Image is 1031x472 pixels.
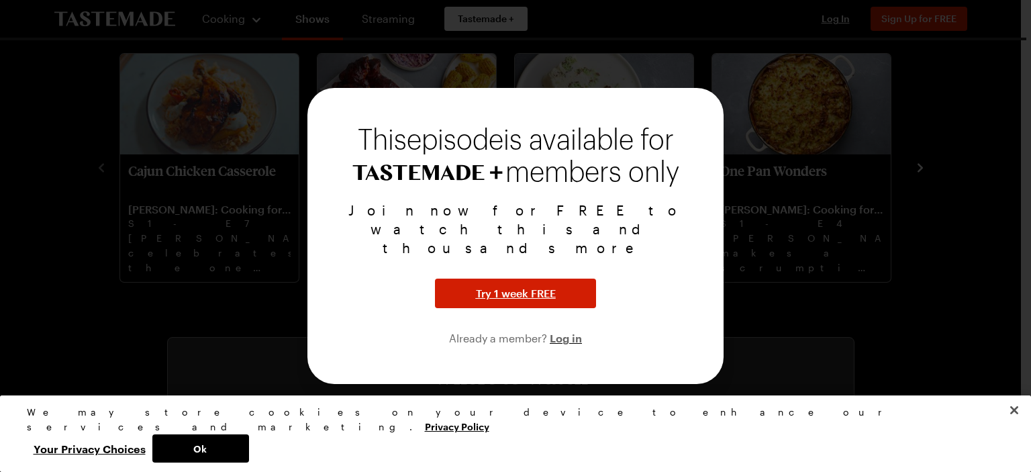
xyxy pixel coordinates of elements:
[425,420,489,432] a: More information about your privacy, opens in a new tab
[476,285,556,301] span: Try 1 week FREE
[27,405,993,463] div: Privacy
[550,330,582,346] button: Log in
[358,127,674,154] span: This episode is available for
[27,405,993,434] div: We may store cookies on your device to enhance our services and marketing.
[352,164,503,181] img: Tastemade+
[27,434,152,463] button: Your Privacy Choices
[999,395,1029,425] button: Close
[152,434,249,463] button: Ok
[449,332,550,344] span: Already a member?
[324,201,707,257] p: Join now for FREE to watch this and thousands more
[435,279,596,308] button: Try 1 week FREE
[505,158,679,187] span: members only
